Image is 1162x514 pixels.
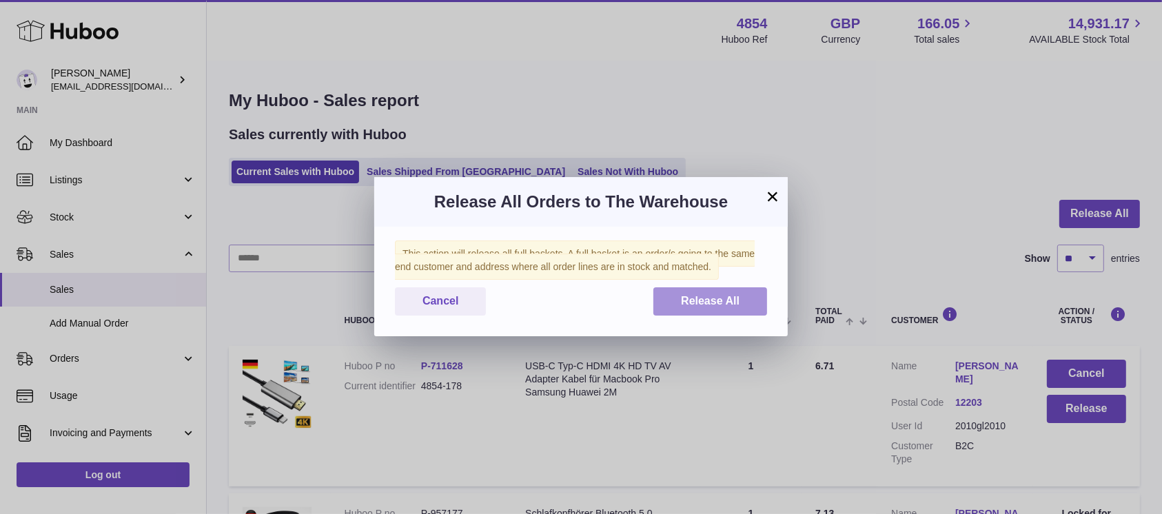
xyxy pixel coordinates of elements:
[422,295,458,307] span: Cancel
[653,287,767,316] button: Release All
[681,295,740,307] span: Release All
[395,287,486,316] button: Cancel
[764,188,781,205] button: ×
[395,240,755,280] span: This action will release all full baskets. A full basket is an order/s going to the same end cust...
[395,191,767,213] h3: Release All Orders to The Warehouse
